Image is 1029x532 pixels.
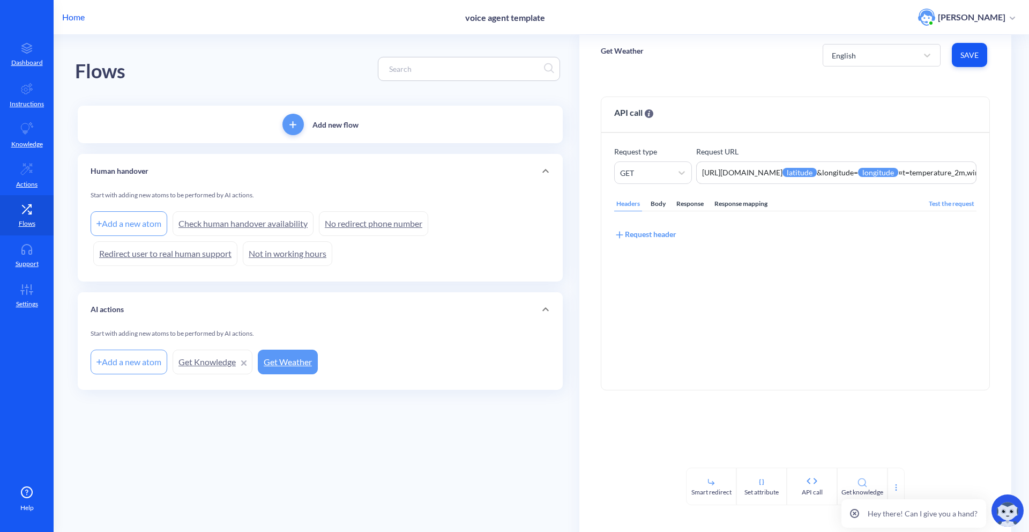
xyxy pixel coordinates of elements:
[614,228,676,240] div: Request header
[991,494,1024,527] img: copilot-icon.svg
[319,211,428,236] a: No redirect phone number
[918,9,935,26] img: user photo
[243,241,332,266] a: Not in working hours
[712,197,770,211] div: Response mapping
[11,139,43,149] p: Knowledge
[10,99,44,109] p: Instructions
[674,197,706,211] div: Response
[802,487,823,497] div: API call
[91,350,167,374] div: Add a new atom
[91,329,550,347] div: Start with adding new atoms to be performed by AI actions.
[696,146,976,157] p: Request URL
[614,146,692,157] p: Request type
[93,241,237,266] a: Redirect user to real human support
[11,58,43,68] p: Dashboard
[841,487,883,497] div: Get knowledge
[78,154,563,188] div: Human handover
[465,12,545,23] p: voice agent template
[938,11,1005,23] p: [PERSON_NAME]
[173,350,252,374] a: Get Knowledge
[691,487,732,497] div: Smart redirect
[16,259,39,269] p: Support
[868,508,978,519] p: Hey there! Can I give you a hand?
[384,63,544,75] input: Search
[91,304,124,315] p: AI actions
[258,350,318,374] a: Get Weather
[913,8,1020,27] button: user photo[PERSON_NAME]
[16,180,38,189] p: Actions
[648,197,668,211] div: Body
[744,487,779,497] div: Set attribute
[16,299,38,309] p: Settings
[75,56,125,87] div: Flows
[952,43,987,67] button: Save
[614,106,653,119] span: API call
[78,292,563,327] div: AI actions
[20,503,34,513] span: Help
[312,119,359,130] p: Add new flow
[832,49,856,61] div: English
[696,161,976,184] textarea: https://[DOMAIN_NAME]/v1/forecast?latitude={{latitude}}&longitude={{longitude}}&current=temperatu...
[960,50,979,61] span: Save
[614,197,642,211] div: Headers
[927,197,976,211] div: Test the request
[91,190,550,209] div: Start with adding new atoms to be performed by AI actions.
[282,114,304,135] button: add
[62,11,85,24] p: Home
[173,211,314,236] a: Check human handover availability
[19,219,35,228] p: Flows
[91,166,148,177] p: Human handover
[91,211,167,236] div: Add a new atom
[601,46,644,56] p: Get Weather
[620,167,634,179] div: GET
